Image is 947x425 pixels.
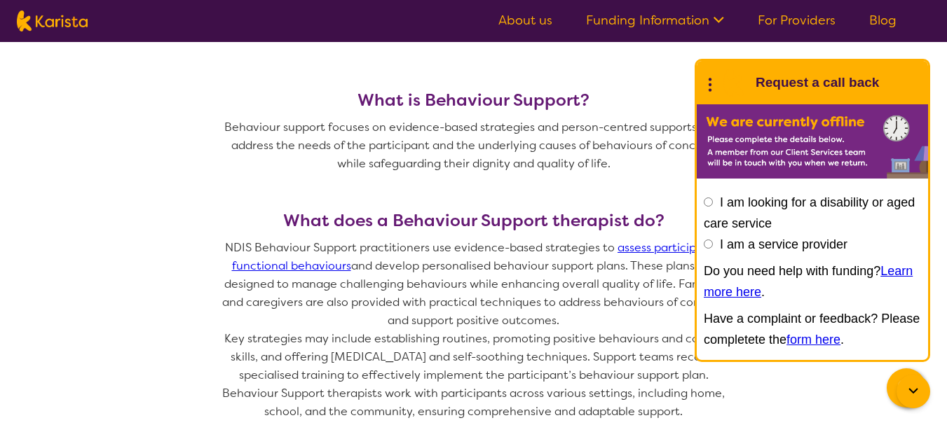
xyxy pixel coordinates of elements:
a: form here [786,333,840,347]
h3: What does a Behaviour Support therapist do? [222,211,726,230]
a: For Providers [758,12,836,29]
a: Blog [869,12,897,29]
a: About us [498,12,552,29]
p: Have a complaint or feedback? Please completete the . [704,308,921,350]
button: Channel Menu [887,368,926,407]
label: I am a service provider [720,237,847,251]
h3: What is Behaviour Support? [222,90,726,110]
img: Karista offline chat form to request call back [697,104,928,179]
img: Karista logo [17,11,88,32]
p: Behaviour support focuses on evidence-based strategies and person-centred supports that address t... [222,118,726,173]
p: Behaviour Support therapists work with participants across various settings, including home, scho... [222,384,726,421]
p: Do you need help with funding? . [704,260,921,302]
p: NDIS Behaviour Support practitioners use evidence-based strategies to and develop personalised be... [222,239,726,330]
a: Funding Information [586,12,724,29]
p: Key strategies may include establishing routines, promoting positive behaviours and coping skills... [222,330,726,384]
label: I am looking for a disability or aged care service [704,195,915,230]
h1: Request a call back [756,72,879,93]
img: Karista [719,69,747,97]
